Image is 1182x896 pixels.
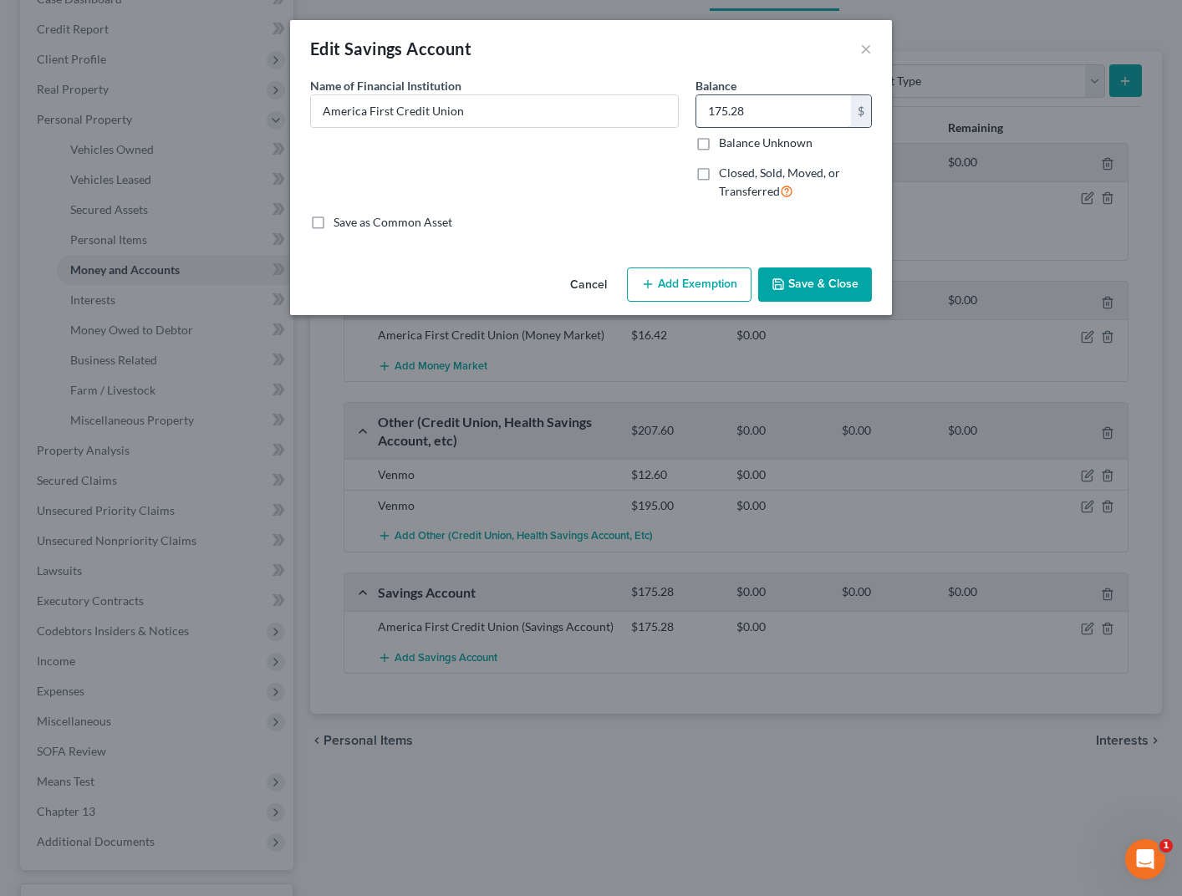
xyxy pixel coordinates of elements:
[627,267,751,303] button: Add Exemption
[719,135,813,151] label: Balance Unknown
[557,269,620,303] button: Cancel
[719,165,840,198] span: Closed, Sold, Moved, or Transferred
[695,77,736,94] label: Balance
[696,95,851,127] input: 0.00
[334,214,452,231] label: Save as Common Asset
[1159,839,1173,853] span: 1
[758,267,872,303] button: Save & Close
[310,79,461,93] span: Name of Financial Institution
[311,95,678,127] input: Enter name...
[310,37,471,60] div: Edit Savings Account
[860,38,872,59] button: ×
[851,95,871,127] div: $
[1125,839,1165,879] iframe: Intercom live chat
